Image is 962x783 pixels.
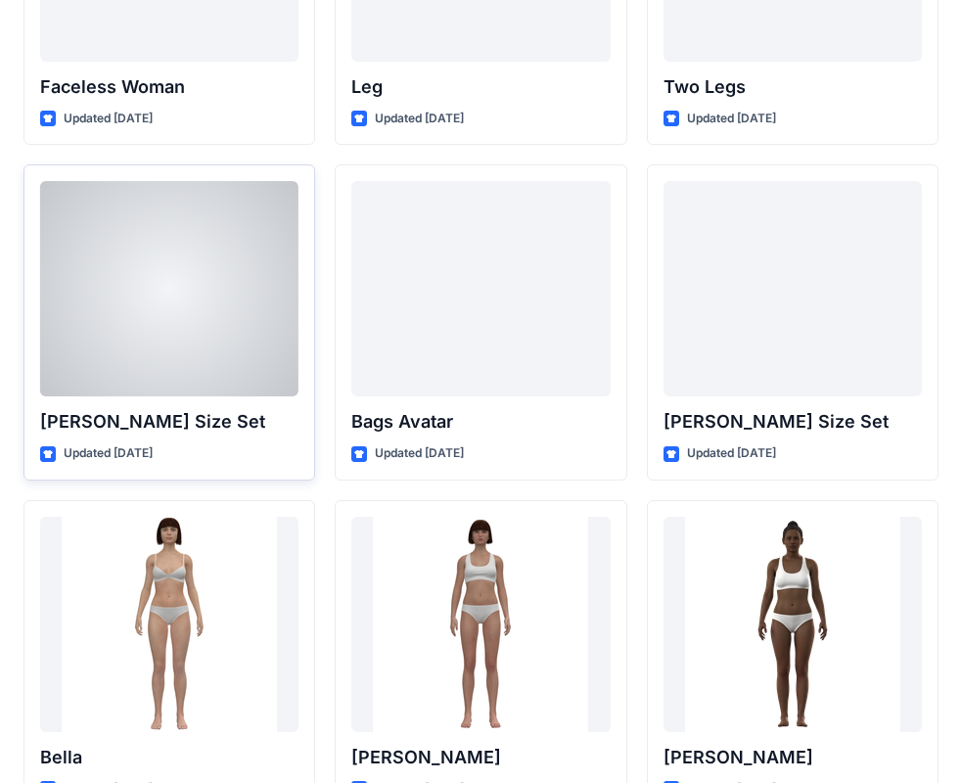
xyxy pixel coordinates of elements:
[40,517,298,732] a: Bella
[64,109,153,129] p: Updated [DATE]
[40,744,298,771] p: Bella
[375,443,464,464] p: Updated [DATE]
[664,181,922,396] a: Olivia Size Set
[664,73,922,101] p: Two Legs
[40,408,298,436] p: [PERSON_NAME] Size Set
[664,744,922,771] p: [PERSON_NAME]
[664,408,922,436] p: [PERSON_NAME] Size Set
[40,73,298,101] p: Faceless Woman
[40,181,298,396] a: Oliver Size Set
[351,744,610,771] p: [PERSON_NAME]
[351,181,610,396] a: Bags Avatar
[687,443,776,464] p: Updated [DATE]
[375,109,464,129] p: Updated [DATE]
[664,517,922,732] a: Gabrielle
[351,408,610,436] p: Bags Avatar
[687,109,776,129] p: Updated [DATE]
[64,443,153,464] p: Updated [DATE]
[351,73,610,101] p: Leg
[351,517,610,732] a: Emma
